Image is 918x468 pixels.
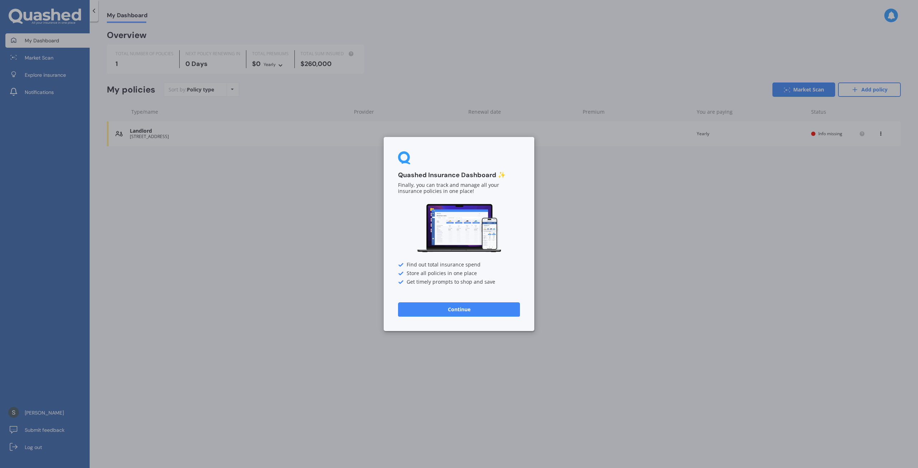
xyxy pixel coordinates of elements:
div: Get timely prompts to shop and save [398,279,520,285]
h3: Quashed Insurance Dashboard ✨ [398,171,520,179]
div: Store all policies in one place [398,271,520,276]
p: Finally, you can track and manage all your insurance policies in one place! [398,183,520,195]
img: Dashboard [416,203,502,254]
button: Continue [398,302,520,317]
div: Find out total insurance spend [398,262,520,268]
